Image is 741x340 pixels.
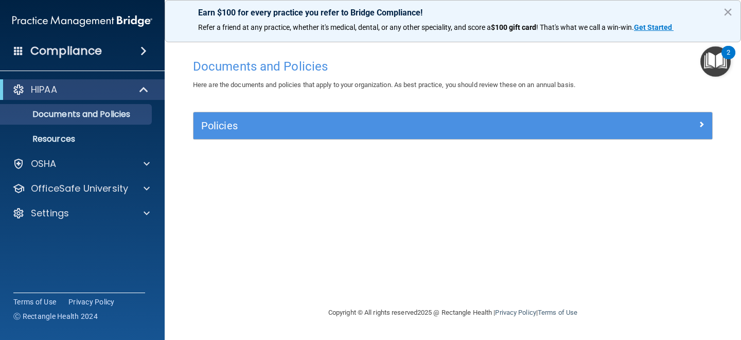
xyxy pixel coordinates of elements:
img: PMB logo [12,11,152,31]
a: Terms of Use [538,309,577,316]
h4: Documents and Policies [193,60,713,73]
p: Settings [31,207,69,219]
p: HIPAA [31,83,57,96]
button: Close [723,4,733,20]
a: HIPAA [12,83,149,96]
h5: Policies [201,120,575,131]
strong: $100 gift card [491,23,536,31]
strong: Get Started [634,23,672,31]
button: Open Resource Center, 2 new notifications [700,46,731,77]
a: Terms of Use [13,297,56,307]
span: Ⓒ Rectangle Health 2024 [13,311,98,321]
p: Resources [7,134,147,144]
a: OSHA [12,158,150,170]
span: ! That's what we call a win-win. [536,23,634,31]
a: Settings [12,207,150,219]
p: OSHA [31,158,57,170]
p: Documents and Policies [7,109,147,120]
a: OfficeSafe University [12,182,150,195]
div: 2 [727,53,730,66]
a: Policies [201,117,704,134]
h4: Compliance [30,44,102,58]
a: Privacy Policy [495,309,536,316]
p: OfficeSafe University [31,182,128,195]
a: Get Started [634,23,674,31]
div: Copyright © All rights reserved 2025 @ Rectangle Health | | [265,296,641,329]
p: Earn $100 for every practice you refer to Bridge Compliance! [198,8,708,18]
span: Here are the documents and policies that apply to your organization. As best practice, you should... [193,81,575,89]
a: Privacy Policy [68,297,115,307]
span: Refer a friend at any practice, whether it's medical, dental, or any other speciality, and score a [198,23,491,31]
